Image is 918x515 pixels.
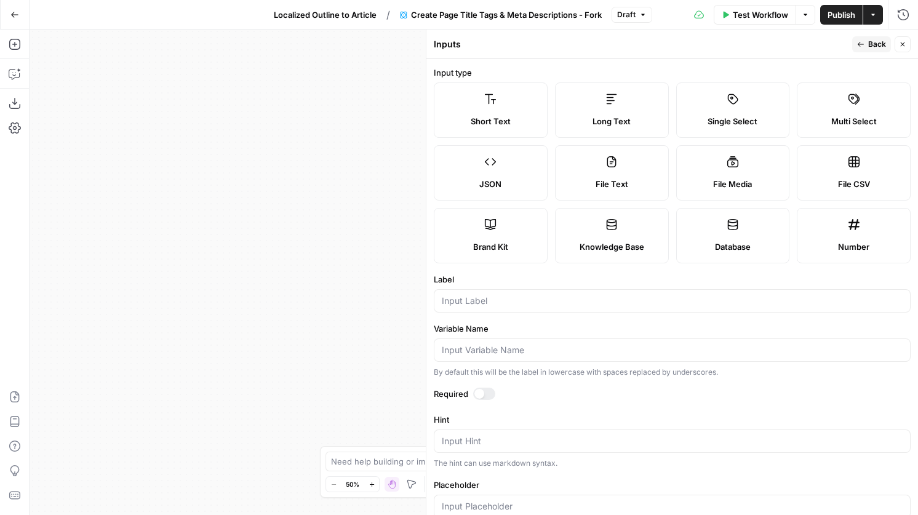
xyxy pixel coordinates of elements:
label: Variable Name [434,322,911,335]
span: Test Workflow [733,9,788,21]
button: Localized Outline to Article [266,5,384,25]
span: Single Select [708,115,757,127]
span: File Text [596,178,628,190]
button: Draft [612,7,652,23]
button: Test Workflow [714,5,796,25]
span: Number [838,241,869,253]
div: Inputs [434,38,848,50]
span: Publish [828,9,855,21]
span: Long Text [593,115,631,127]
span: File Media [713,178,752,190]
span: 50% [346,479,359,489]
span: Multi Select [831,115,877,127]
span: JSON [479,178,501,190]
span: Localized Outline to Article [274,9,377,21]
label: Label [434,273,911,285]
button: Publish [820,5,863,25]
div: The hint can use markdown syntax. [434,458,911,469]
input: Input Variable Name [442,344,903,356]
label: Placeholder [434,479,911,491]
input: Input Placeholder [442,500,903,513]
span: Draft [617,9,636,20]
span: Create Page Title Tags & Meta Descriptions - Fork [411,9,602,21]
span: Back [868,39,886,50]
span: Knowledge Base [580,241,644,253]
span: Database [715,241,751,253]
span: / [386,7,390,22]
div: By default this will be the label in lowercase with spaces replaced by underscores. [434,367,911,378]
label: Required [434,388,911,400]
span: Short Text [471,115,511,127]
span: Brand Kit [473,241,508,253]
label: Input type [434,66,911,79]
input: Input Label [442,295,903,307]
button: Create Page Title Tags & Meta Descriptions - Fork [393,5,609,25]
span: File CSV [838,178,870,190]
label: Hint [434,413,911,426]
button: Back [852,36,891,52]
